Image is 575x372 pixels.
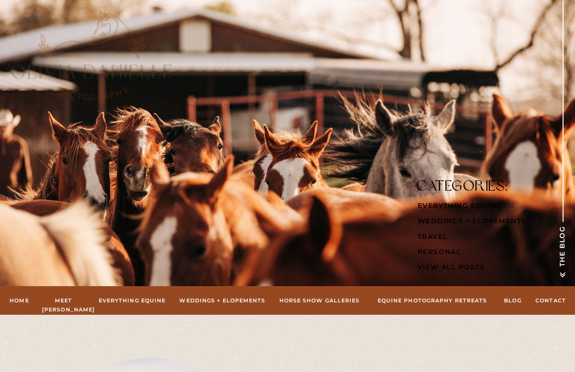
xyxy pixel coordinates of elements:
[503,296,523,305] a: Blog
[418,200,532,211] a: Everything Equine
[557,224,568,267] h1: The Blog
[374,296,491,305] a: Equine Photography Retreats
[535,296,566,305] a: Contact
[418,231,532,242] a: Travel
[418,216,532,227] a: Weddings + Elopements
[418,262,532,273] a: View all posts
[42,296,85,305] a: Meet [PERSON_NAME]
[9,296,30,305] a: Home
[97,296,167,305] a: Everything Equine
[418,247,532,258] a: Personal
[179,296,266,305] a: Weddings + Elopements
[416,179,514,193] div: cATEGORIES:
[277,296,361,305] a: hORSE sHOW gALLERIES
